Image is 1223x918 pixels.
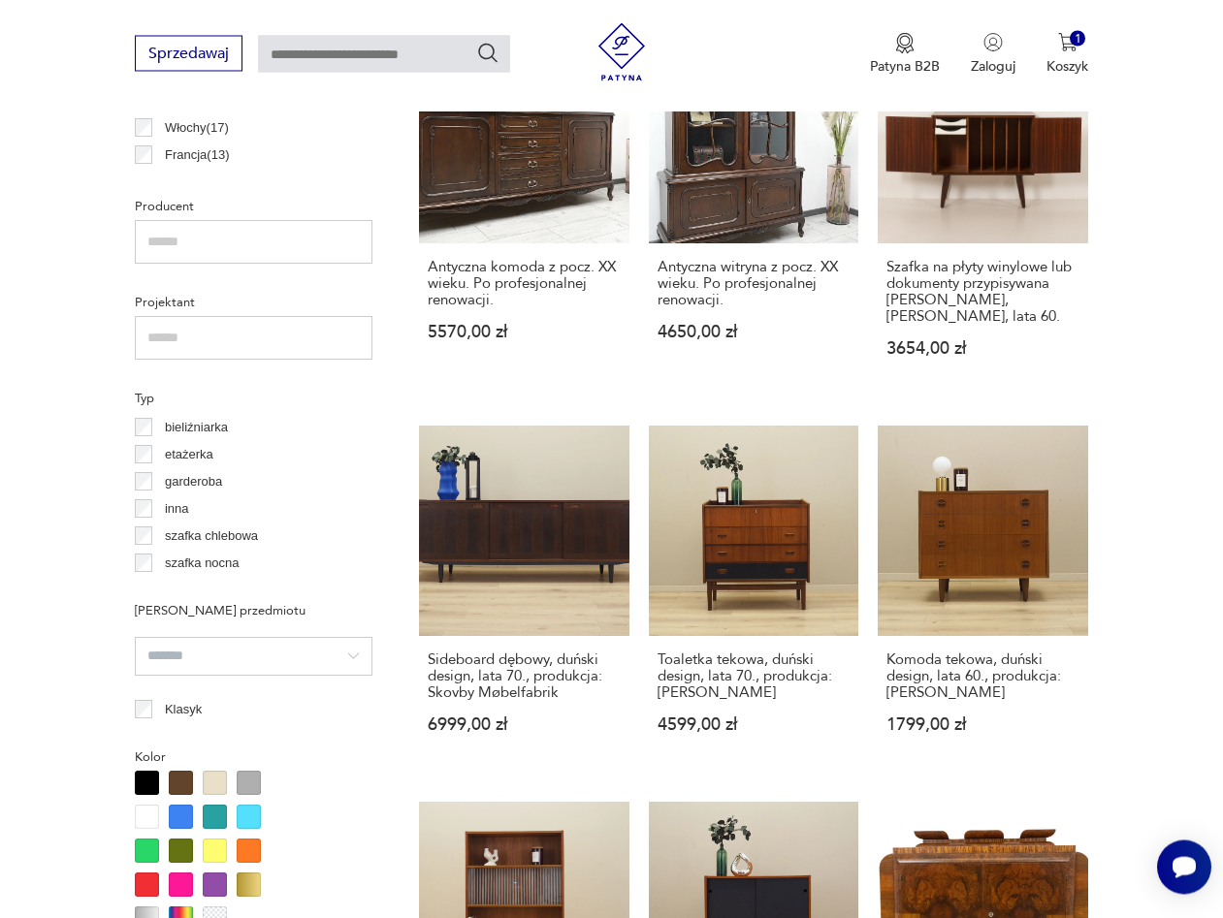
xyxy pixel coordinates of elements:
p: Typ [135,389,372,410]
p: Kolor [135,747,372,769]
p: etażerka [165,445,213,466]
button: Sprzedawaj [135,36,242,72]
p: Francja ( 13 ) [165,145,230,167]
img: Ikona koszyka [1058,33,1078,52]
a: Toaletka tekowa, duński design, lata 70., produkcja: DaniaToaletka tekowa, duński design, lata 70... [649,427,859,772]
button: 1Koszyk [1046,33,1088,76]
a: Antyczna witryna z pocz. XX wieku. Po profesjonalnej renowacji.Antyczna witryna z pocz. XX wieku.... [649,34,859,396]
a: Sideboard dębowy, duński design, lata 70., produkcja: Skovby MøbelfabrikSideboard dębowy, duński ... [419,427,629,772]
div: 1 [1070,31,1086,47]
p: [PERSON_NAME] przedmiotu [135,601,372,622]
p: garderoba [165,472,222,493]
img: Ikonka użytkownika [983,33,1003,52]
p: Koszyk [1046,57,1088,76]
p: Projektant [135,293,372,314]
p: Norwegia ( 12 ) [165,173,241,194]
p: 6999,00 zł [428,717,621,734]
p: 4650,00 zł [658,325,851,341]
a: Ikona medaluPatyna B2B [870,33,940,76]
a: Antyczna komoda z pocz. XX wieku. Po profesjonalnej renowacji.Antyczna komoda z pocz. XX wieku. P... [419,34,629,396]
iframe: Smartsupp widget button [1157,840,1211,895]
p: 3654,00 zł [886,341,1079,358]
a: Komoda tekowa, duński design, lata 60., produkcja: DaniaKomoda tekowa, duński design, lata 60., p... [878,427,1088,772]
img: Ikona medalu [895,33,915,54]
a: Szafka na płyty winylowe lub dokumenty przypisywana Kai Kristiansenowi, Dania, lata 60.Szafka na ... [878,34,1088,396]
p: Patyna B2B [870,57,940,76]
p: Producent [135,197,372,218]
a: Sprzedawaj [135,48,242,62]
h3: Szafka na płyty winylowe lub dokumenty przypisywana [PERSON_NAME], [PERSON_NAME], lata 60. [886,260,1079,326]
p: inna [165,499,189,521]
p: 4599,00 zł [658,717,851,734]
p: 5570,00 zł [428,325,621,341]
h3: Toaletka tekowa, duński design, lata 70., produkcja: [PERSON_NAME] [658,652,851,702]
h3: Antyczna komoda z pocz. XX wieku. Po profesjonalnej renowacji. [428,260,621,309]
h3: Sideboard dębowy, duński design, lata 70., produkcja: Skovby Møbelfabrik [428,652,621,702]
p: 1799,00 zł [886,717,1079,734]
h3: Komoda tekowa, duński design, lata 60., produkcja: [PERSON_NAME] [886,652,1079,702]
img: Patyna - sklep z meblami i dekoracjami vintage [593,23,651,81]
button: Patyna B2B [870,33,940,76]
p: bieliźniarka [165,418,228,439]
button: Szukaj [476,42,499,65]
p: Włochy ( 17 ) [165,118,229,140]
p: szafka chlebowa [165,526,258,548]
p: szafka nocna [165,554,240,575]
button: Zaloguj [971,33,1015,76]
p: Klasyk [165,700,202,721]
h3: Antyczna witryna z pocz. XX wieku. Po profesjonalnej renowacji. [658,260,851,309]
p: Zaloguj [971,57,1015,76]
